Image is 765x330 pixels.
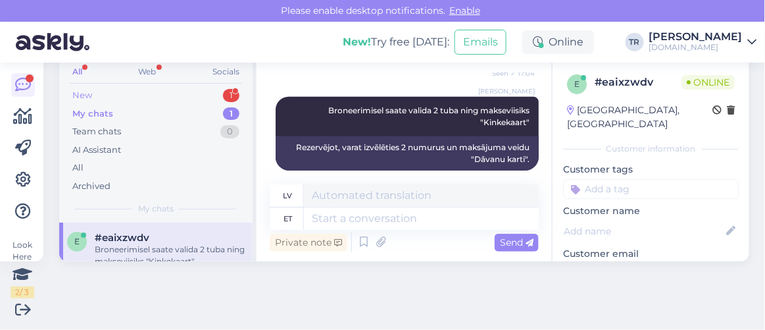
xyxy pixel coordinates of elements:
span: Online [681,75,735,90]
div: 1 [223,107,239,121]
div: Archived [72,180,111,193]
div: All [70,63,85,80]
a: [PERSON_NAME][DOMAIN_NAME] [649,32,757,53]
div: [GEOGRAPHIC_DATA], [GEOGRAPHIC_DATA] [567,103,712,131]
span: e [574,79,580,89]
input: Add name [564,224,724,238]
span: Broneerimisel saate valida 2 tuba ning makseviisiks "Kinkekaart" [328,105,531,127]
span: Send [500,236,533,248]
span: #eaixzwdv [95,232,149,244]
span: Seen ✓ 17:04 [485,69,535,78]
div: Customer information [563,143,739,155]
p: Customer tags [563,163,739,177]
span: [PERSON_NAME] [478,86,535,96]
p: Customer name [563,204,739,218]
div: Rezervējot, varat izvēlēties 2 numurus un maksājuma veidu "Dāvanu karti". [276,136,539,171]
span: Enable [445,5,484,16]
p: Customer email [563,247,739,261]
span: 17:06 [485,171,535,181]
div: et [284,207,292,230]
b: New! [343,36,371,48]
div: TR [626,33,644,51]
span: My chats [138,203,174,215]
div: 2 / 3 [11,287,34,298]
span: e [74,236,80,246]
div: # eaixzwdv [595,74,681,90]
div: Try free [DATE]: [343,34,449,50]
div: 0 [220,125,239,138]
div: My chats [72,107,113,121]
div: Online [522,30,594,54]
button: Emails [455,30,506,55]
div: Broneerimisel saate valida 2 tuba ning makseviisiks "Kinkekaart" [95,244,245,267]
div: All [72,161,84,175]
div: [DOMAIN_NAME] [649,42,743,53]
div: Team chats [72,125,121,138]
div: 1 [223,89,239,102]
div: lv [284,184,293,207]
div: [PERSON_NAME] [649,32,743,42]
div: Request email [563,261,639,279]
div: AI Assistant [72,144,121,157]
input: Add a tag [563,179,739,199]
div: Look Here [11,239,34,298]
div: Private note [270,234,347,252]
div: New [72,89,92,102]
div: Web [136,63,159,80]
div: Socials [210,63,242,80]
